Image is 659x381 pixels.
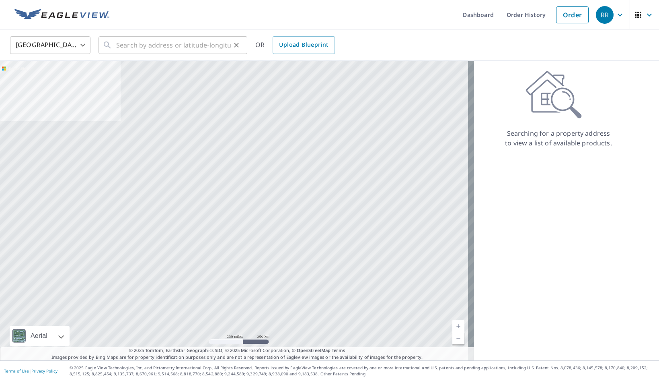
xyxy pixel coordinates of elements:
div: Aerial [28,326,50,346]
a: Upload Blueprint [273,36,335,54]
div: [GEOGRAPHIC_DATA] [10,34,90,56]
img: EV Logo [14,9,109,21]
a: Terms of Use [4,368,29,374]
p: | [4,369,57,373]
a: Terms [332,347,345,353]
a: Privacy Policy [31,368,57,374]
span: © 2025 TomTom, Earthstar Geographics SIO, © 2025 Microsoft Corporation, © [129,347,345,354]
input: Search by address or latitude-longitude [116,34,231,56]
p: Searching for a property address to view a list of available products. [505,128,612,148]
div: Aerial [10,326,70,346]
a: Order [556,6,589,23]
a: Current Level 5, Zoom Out [452,332,464,344]
span: Upload Blueprint [279,40,328,50]
a: Current Level 5, Zoom In [452,320,464,332]
div: RR [596,6,614,24]
button: Clear [231,39,242,51]
a: OpenStreetMap [297,347,331,353]
p: © 2025 Eagle View Technologies, Inc. and Pictometry International Corp. All Rights Reserved. Repo... [70,365,655,377]
div: OR [255,36,335,54]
